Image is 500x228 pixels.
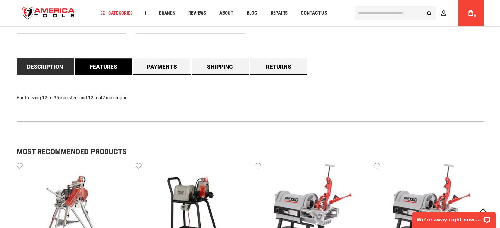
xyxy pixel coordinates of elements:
[246,11,257,16] span: Blog
[133,58,191,75] a: Payments
[250,58,307,75] a: Returns
[17,1,81,26] a: store logo
[185,9,209,18] a: Reviews
[156,9,178,18] a: Brands
[98,9,135,18] a: Categories
[159,11,175,15] span: Brands
[192,58,249,75] a: Shipping
[423,7,436,19] button: Search
[270,11,287,16] span: Repairs
[17,58,74,75] a: Description
[267,9,290,18] a: Repairs
[17,148,461,155] strong: Most Recommended Products
[188,11,206,16] span: Reviews
[408,207,500,228] iframe: LiveChat chat widget
[17,75,484,121] div: For freezing 12 to 35 mm steel and 12 to 42 mm copper.
[75,58,132,75] a: Features
[216,9,236,18] a: About
[219,11,233,16] span: About
[300,11,327,16] span: Contact Us
[101,11,132,15] span: Categories
[298,9,330,18] a: Contact Us
[243,9,260,18] a: Blog
[17,1,81,26] img: America Tools
[474,14,476,18] span: 0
